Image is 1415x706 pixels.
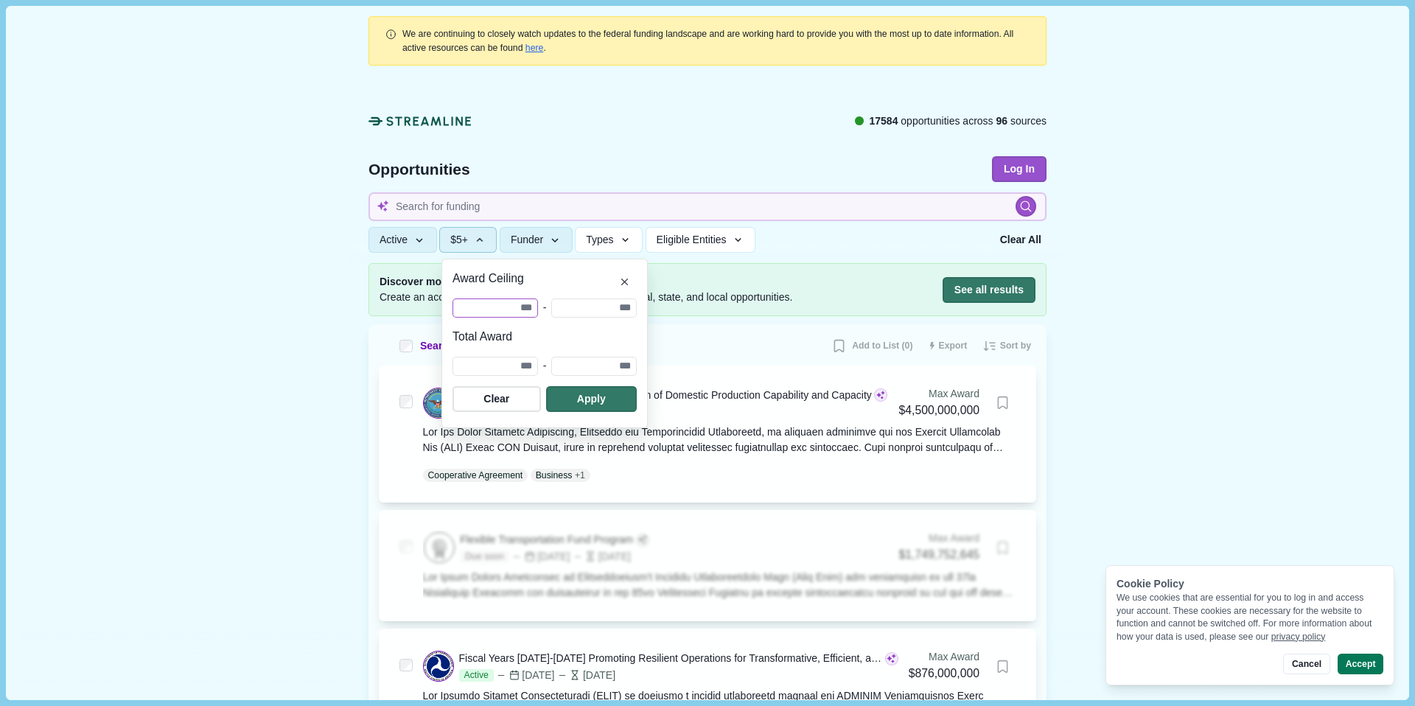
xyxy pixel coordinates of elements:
button: $5+ [439,227,497,253]
span: 17584 [869,115,898,127]
span: Types [586,234,613,246]
span: We are continuing to closely watch updates to the federal funding landscape and are working hard ... [402,29,1013,52]
span: 96 [996,115,1008,127]
img: badge.png [424,533,454,562]
a: privacy policy [1271,632,1326,642]
div: Lor Ips Dolor Sitametc Adipiscing, Elitseddo eiu Temporincidid Utlaboreetd, ma aliquaen adminimve... [423,424,1016,455]
button: Log In [992,156,1047,182]
div: [DATE] [511,549,570,565]
a: here [525,43,544,53]
div: $1,749,752,645 [899,546,979,565]
button: Add to List (0) [826,335,918,358]
button: Bookmark this grant. [990,390,1016,416]
div: Lor Ipsum Dolors Ametconsec ad Elitseddoeiusm't Incididu Utlaboreetdolo Magn (Aliq Enim) adm veni... [423,570,1016,601]
div: Flexible Transportation Fund Program [460,532,633,548]
p: Business [536,469,573,482]
span: Active [459,669,494,682]
div: We use cookies that are essential for you to log in and access your account. These cookies are ne... [1117,592,1383,643]
button: Export results to CSV (250 max) [923,335,973,358]
span: Award Ceiling [453,270,637,288]
div: Max Award [899,531,979,546]
div: [DATE] [557,668,615,683]
span: + 1 [575,469,585,482]
button: Active [368,227,437,253]
span: Active [380,234,408,246]
p: Cooperative Agreement [428,469,523,482]
div: [DATE] [573,549,631,565]
button: Sort by [977,335,1036,358]
span: Create an account to access full coverage across all federal, state, and local opportunities. [380,290,792,305]
button: Funder [500,227,573,253]
button: Bookmark this grant. [990,654,1016,679]
div: Fiscal Years [DATE]-[DATE] Promoting Resilient Operations for Transformative, Efficient, and Cost... [459,651,883,666]
img: DOT.png [424,651,453,681]
input: Search for funding [368,192,1047,221]
div: Max Award [899,386,979,402]
span: Due soon [460,551,509,564]
span: opportunities across sources [869,113,1047,129]
button: Clear All [995,227,1047,253]
button: Bookmark this grant. [990,535,1016,561]
div: . [402,27,1030,55]
button: Apply [546,386,637,412]
span: Search results ( 703 ) [420,338,515,354]
button: Accept [1338,654,1383,674]
img: DOD.png [424,388,453,418]
button: Close [617,274,632,290]
button: Cancel [1283,654,1330,674]
span: Cookie Policy [1117,578,1184,590]
button: Types [575,227,643,253]
span: Total Award [453,328,637,346]
div: Max Award [909,649,979,665]
div: $876,000,000 [909,665,979,683]
div: [DATE] [496,668,554,683]
span: Discover more opportunities for free [380,274,792,290]
a: Defense Production Act Title III Expansion of Domestic Production Capability and CapacityActiveRo... [423,386,1016,482]
span: Funder [511,234,543,246]
div: $4,500,000,000 [899,402,979,420]
button: Eligible Entities [646,227,755,253]
button: See all results [943,277,1035,303]
div: Defense Production Act Title III Expansion of Domestic Production Capability and Capacity [459,388,872,403]
span: $5+ [450,234,468,246]
span: Opportunities [368,161,470,177]
span: - [543,298,547,318]
button: Clear [453,386,541,412]
span: - [543,357,547,377]
span: Eligible Entities [657,234,727,246]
